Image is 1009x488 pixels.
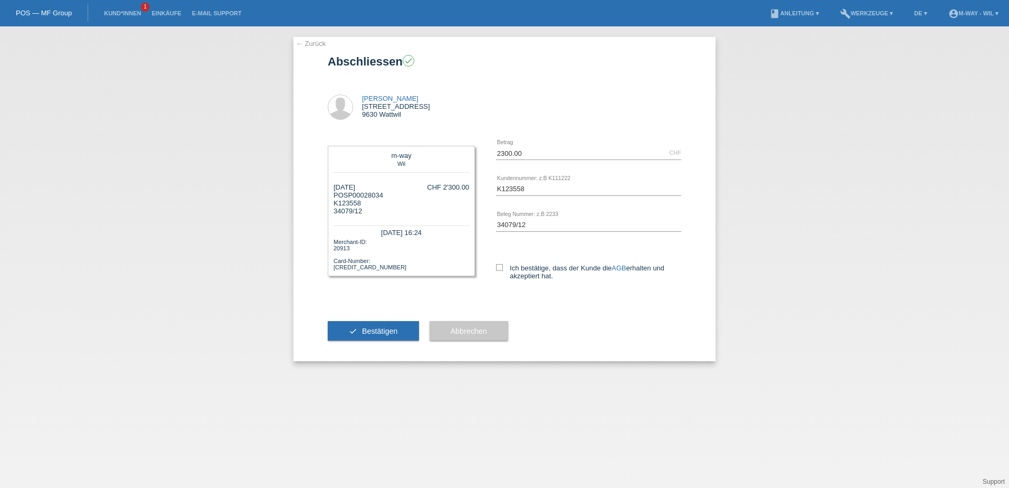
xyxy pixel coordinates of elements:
a: ← Zurück [296,40,326,48]
div: Merchant-ID: 20913 Card-Number: [CREDIT_CARD_NUMBER] [334,238,469,270]
div: [STREET_ADDRESS] 9630 Wattwil [362,95,430,118]
a: Support [983,478,1005,485]
div: m-way [336,152,467,159]
div: Wil [336,159,467,167]
h1: Abschliessen [328,55,681,68]
span: 1 [141,3,149,12]
i: check [404,56,413,65]
i: check [349,327,357,335]
button: Abbrechen [430,321,508,341]
a: [PERSON_NAME] [362,95,418,102]
a: Kund*innen [99,10,146,16]
i: book [769,8,780,19]
div: [DATE] POSP00028034 [334,183,383,215]
span: 34079/12 [334,207,362,215]
a: POS — MF Group [16,9,72,17]
div: CHF [669,149,681,156]
a: Einkäufe [146,10,186,16]
i: account_circle [948,8,959,19]
label: Ich bestätige, dass der Kunde die erhalten und akzeptiert hat. [496,264,681,280]
a: bookAnleitung ▾ [764,10,824,16]
span: Abbrechen [451,327,487,335]
a: account_circlem-way - Wil ▾ [943,10,1004,16]
a: E-Mail Support [187,10,247,16]
button: check Bestätigen [328,321,419,341]
a: DE ▾ [909,10,932,16]
span: Bestätigen [362,327,398,335]
a: AGB [612,264,626,272]
i: build [840,8,851,19]
span: K123558 [334,199,361,207]
div: [DATE] 16:24 [334,226,469,238]
a: buildWerkzeuge ▾ [835,10,899,16]
div: CHF 2'300.00 [427,183,469,191]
